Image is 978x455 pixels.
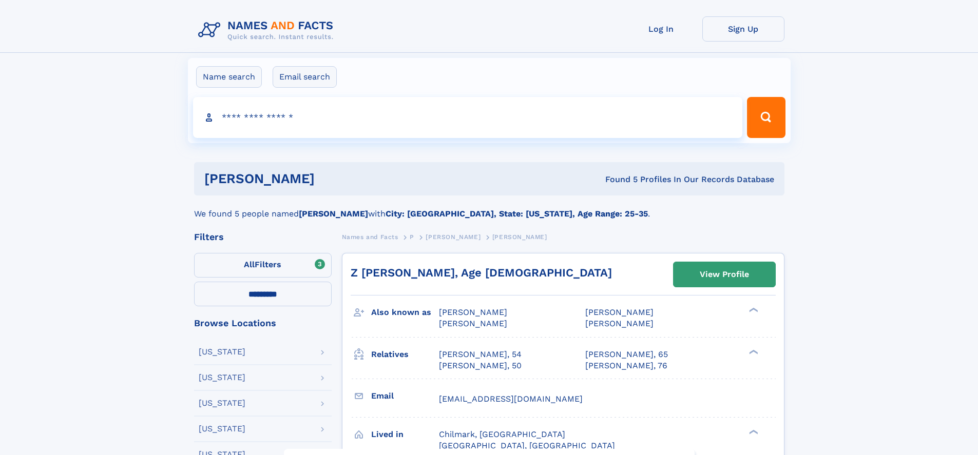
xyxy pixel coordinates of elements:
[196,66,262,88] label: Name search
[460,174,774,185] div: Found 5 Profiles In Our Records Database
[585,307,654,317] span: [PERSON_NAME]
[299,209,368,219] b: [PERSON_NAME]
[194,319,332,328] div: Browse Locations
[351,266,612,279] a: Z [PERSON_NAME], Age [DEMOGRAPHIC_DATA]
[199,373,245,382] div: [US_STATE]
[244,260,255,269] span: All
[273,66,337,88] label: Email search
[371,387,439,405] h3: Email
[585,319,654,328] span: [PERSON_NAME]
[702,16,784,42] a: Sign Up
[426,230,481,243] a: [PERSON_NAME]
[439,394,583,404] span: [EMAIL_ADDRESS][DOMAIN_NAME]
[199,348,245,356] div: [US_STATE]
[439,429,565,439] span: Chilmark, [GEOGRAPHIC_DATA]
[194,16,342,44] img: Logo Names and Facts
[700,263,749,286] div: View Profile
[199,425,245,433] div: [US_STATE]
[674,262,775,287] a: View Profile
[194,253,332,278] label: Filters
[439,319,507,328] span: [PERSON_NAME]
[199,399,245,407] div: [US_STATE]
[620,16,702,42] a: Log In
[193,97,743,138] input: search input
[439,360,522,371] a: [PERSON_NAME], 50
[585,349,668,360] a: [PERSON_NAME], 65
[371,426,439,443] h3: Lived in
[492,233,547,241] span: [PERSON_NAME]
[371,346,439,363] h3: Relatives
[194,195,784,220] div: We found 5 people named with .
[371,304,439,321] h3: Also known as
[439,307,507,317] span: [PERSON_NAME]
[746,348,759,355] div: ❯
[426,233,481,241] span: [PERSON_NAME]
[746,307,759,313] div: ❯
[204,172,460,185] h1: [PERSON_NAME]
[386,209,648,219] b: City: [GEOGRAPHIC_DATA], State: [US_STATE], Age Range: 25-35
[439,441,615,450] span: [GEOGRAPHIC_DATA], [GEOGRAPHIC_DATA]
[747,97,785,138] button: Search Button
[194,232,332,242] div: Filters
[439,349,522,360] a: [PERSON_NAME], 54
[585,360,667,371] a: [PERSON_NAME], 76
[342,230,398,243] a: Names and Facts
[746,428,759,435] div: ❯
[410,233,414,241] span: P
[410,230,414,243] a: P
